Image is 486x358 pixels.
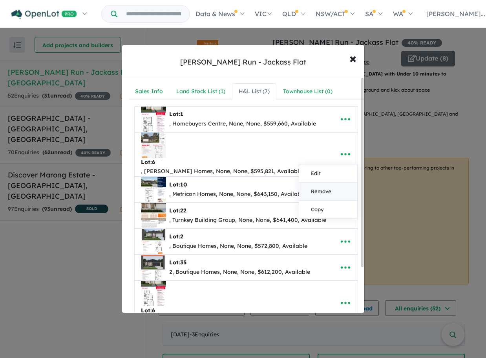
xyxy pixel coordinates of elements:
img: Bartels%20Run%20-%20Jackass%20Flat%20-%20Lot%206___1749691872.jpg [141,281,166,306]
span: 6 [152,159,155,166]
div: , Boutique Homes, None, None, $572,800, Available [169,242,307,251]
b: Lot: [141,159,155,166]
a: Remove [299,183,357,201]
span: 6 [152,307,155,314]
b: Lot: [141,307,155,314]
img: Bartels%20Run%20-%20Jackass%20Flat%20-%20Lot%2035___1749691553.jpg [141,255,166,280]
img: Bartels%20Run%20-%20Jackass%20Flat%20-%20Lot%202___1738064118.png [141,229,166,254]
span: 2 [180,233,183,240]
a: Copy [299,201,357,218]
b: Lot: [169,207,186,214]
div: [PERSON_NAME] Run - Jackass Flat [180,57,306,67]
img: Bartels%20Run%20-%20Jackass%20Flat%20-%20Lot%201___1737615103.png [141,107,166,132]
span: 22 [180,207,186,214]
div: Townhouse List ( 0 ) [283,87,333,96]
b: Lot: [169,181,187,188]
div: , Metricon Homes, None, None, $643,150, Available [169,190,306,199]
div: H&L List ( 7 ) [239,87,270,96]
div: , Homebuyers Centre, None, None, $559,660, Available [169,119,316,129]
img: Bartels%20Run%20-%20Jackass%20Flat%20-%20Lot%206___1737615276.png [141,133,166,158]
input: Try estate name, suburb, builder or developer [119,6,188,22]
b: Lot: [169,233,183,240]
div: 2, Boutique Homes, None, None, $612,200, Available [169,268,310,277]
b: Lot: [169,259,186,266]
span: × [349,50,356,66]
div: Land Stock List ( 1 ) [176,87,225,96]
div: Sales Info [135,87,163,96]
img: Openlot PRO Logo White [11,9,77,19]
span: 10 [180,181,187,188]
img: Bartels%20Run%20-%20Jackass%20Flat%20-%20Lot%2010___1737615636.png [141,177,166,202]
img: Bartels%20Run%20-%20Jackass%20Flat%20-%20Lot%2022___1737616119.png [141,203,166,228]
span: 35 [180,259,186,266]
b: Lot: [169,111,183,118]
span: 1 [180,111,183,118]
a: Edit [299,164,357,183]
span: [PERSON_NAME]... [426,10,485,18]
div: , [PERSON_NAME] Homes, None, None, $595,821, Available [141,167,302,176]
div: , Turnkey Building Group, None, None, $641,400, Available [169,216,326,225]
